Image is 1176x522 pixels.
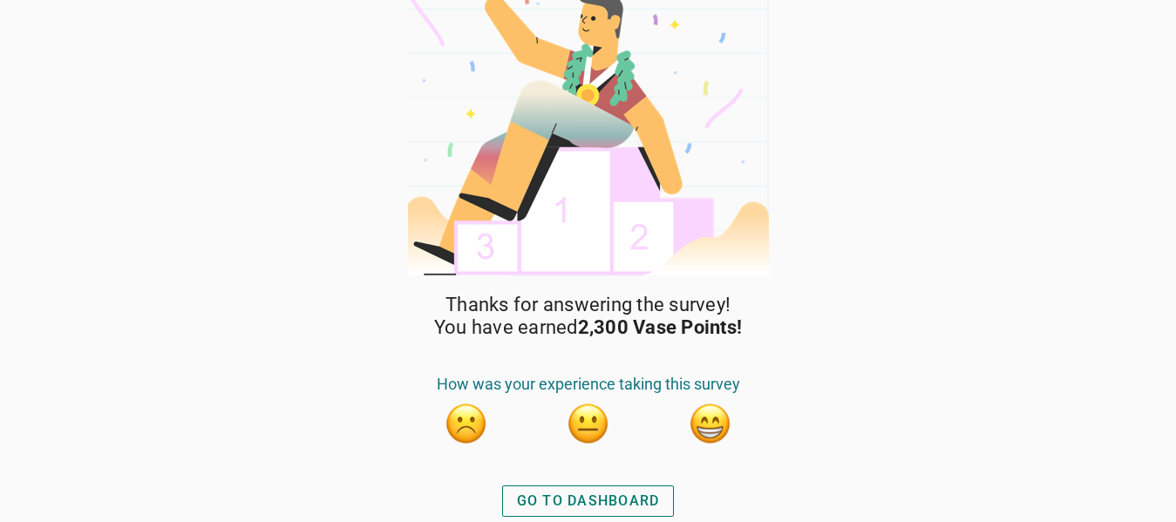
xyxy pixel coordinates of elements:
div: How was your experience taking this survey [405,375,772,403]
button: GO TO DASHBOARD [502,485,675,517]
div: GO TO DASHBOARD [517,491,660,512]
span: Thanks for answering the survey! [445,294,731,316]
span: You have earned [434,316,742,339]
strong: 2,300 Vase Points! [578,316,743,338]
